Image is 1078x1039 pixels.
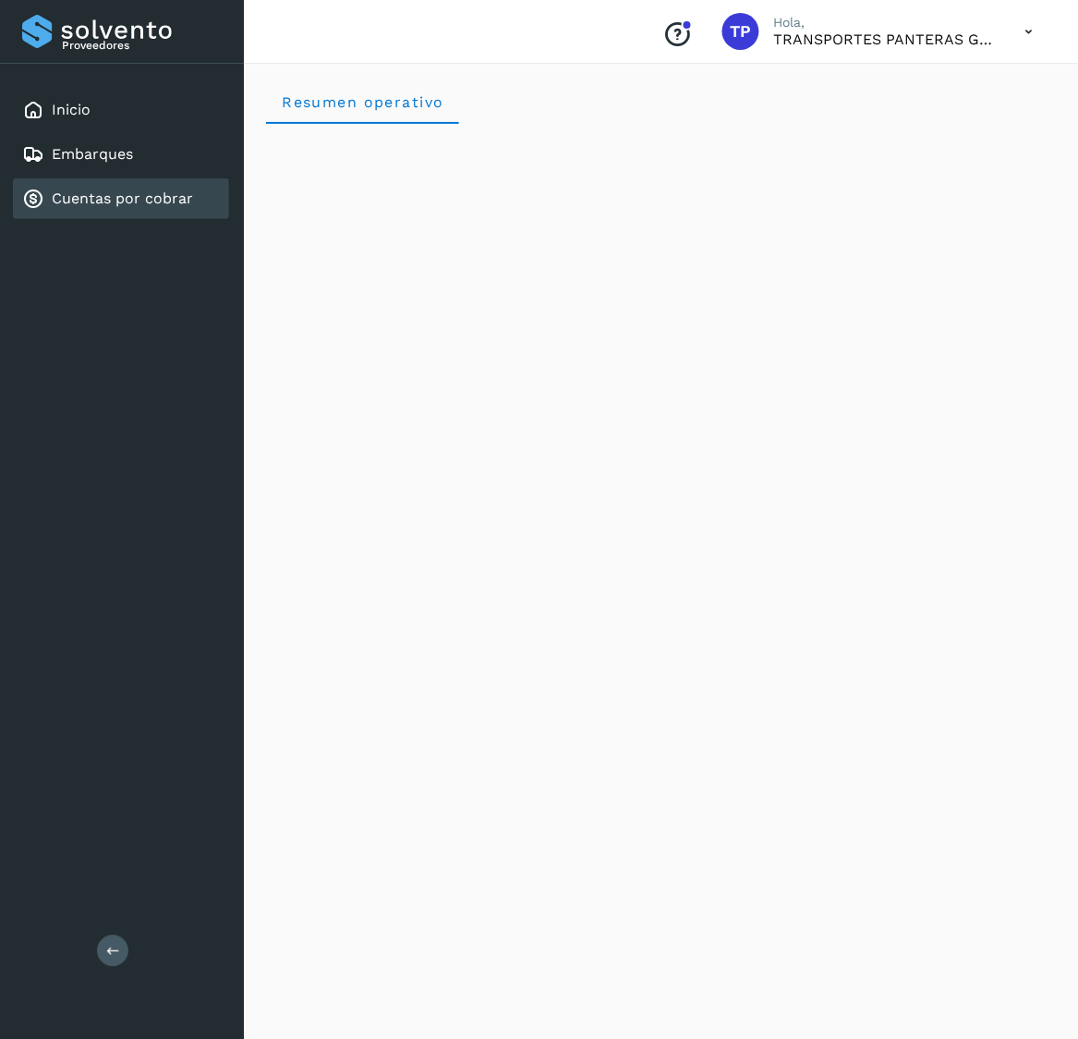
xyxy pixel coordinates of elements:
div: Inicio [13,90,229,130]
p: Hola, [774,15,996,31]
p: Proveedores [62,39,222,52]
a: Inicio [52,101,91,118]
div: Cuentas por cobrar [13,178,229,219]
p: TRANSPORTES PANTERAS GAPO S.A. DE C.V. [774,31,996,48]
div: Embarques [13,134,229,175]
span: Resumen operativo [281,93,444,111]
a: Embarques [52,145,133,163]
a: Cuentas por cobrar [52,189,193,207]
